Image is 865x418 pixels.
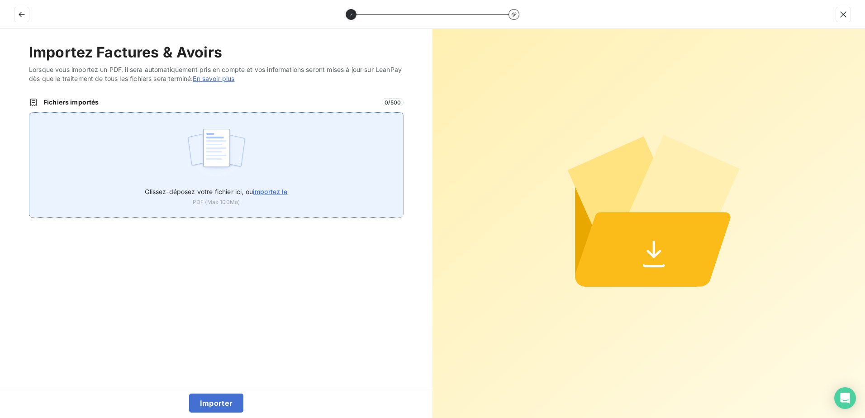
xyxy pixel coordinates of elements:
[186,123,247,181] img: illustration
[193,198,240,206] span: PDF (Max 100Mo)
[43,98,376,107] span: Fichiers importés
[382,98,404,106] span: 0 / 500
[253,188,288,195] span: importez le
[29,65,404,83] span: Lorsque vous importez un PDF, il sera automatiquement pris en compte et vos informations seront m...
[29,43,404,62] h2: Importez Factures & Avoirs
[189,394,244,413] button: Importer
[145,188,287,195] span: Glissez-déposez votre fichier ici, ou
[193,75,234,82] a: En savoir plus
[834,387,856,409] div: Open Intercom Messenger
